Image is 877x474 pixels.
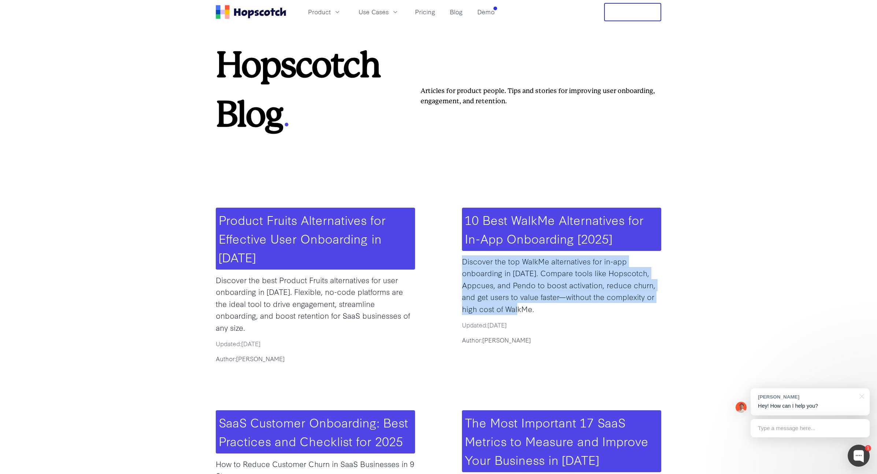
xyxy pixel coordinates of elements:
h2: Articles for product people. Tips and stories for improving user onboarding, engagement, and rete... [409,86,661,106]
button: Product [304,6,345,18]
div: 1 [865,445,871,451]
div: Updated: [216,339,415,348]
a: The Most Important 17 SaaS Metrics to Measure and Improve Your Business in [DATE] [465,413,648,468]
p: Discover the best Product Fruits alternatives for user onboarding in [DATE]. Flexible, no-code pl... [216,274,415,334]
a: Home [216,5,286,19]
p: Discover the top WalkMe alternatives for in-app onboarding in [DATE]. Compare tools like Hopscotc... [462,255,661,315]
div: Author: [PERSON_NAME] [216,354,415,363]
a: Product Fruits Alternatives for Effective User Onboarding in [DATE] [219,211,386,266]
time: [DATE] [488,321,507,329]
div: Author: [PERSON_NAME] [462,336,661,345]
span: Product [308,7,331,16]
h1: Hopscotch Blog [216,48,409,137]
div: Type a message here... [751,419,870,437]
time: [DATE] [241,339,260,348]
button: Use Cases [354,6,403,18]
img: Mark Spera [736,402,747,413]
button: Free Trial [604,3,661,21]
a: Pricing [412,6,438,18]
a: Demo [474,6,497,18]
div: Updated: [462,321,661,330]
a: 10 Best WalkMe Alternatives for In-App Onboarding [2025] [465,211,644,247]
div: [PERSON_NAME] [758,393,855,400]
span: . [282,84,289,136]
a: Blog [447,6,466,18]
a: SaaS Customer Onboarding: Best Practices and Checklist for 2025 [219,413,408,449]
p: Hey! How can I help you? [758,402,862,410]
span: Use Cases [359,7,389,16]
